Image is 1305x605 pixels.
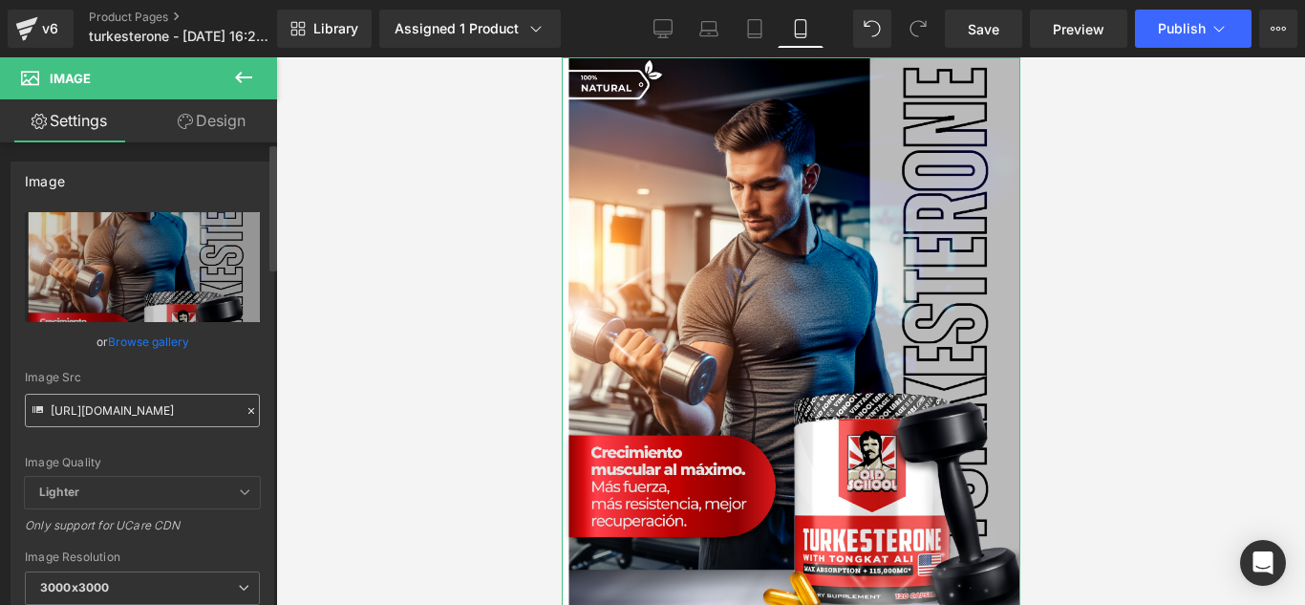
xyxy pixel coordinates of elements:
[395,19,546,38] div: Assigned 1 Product
[899,10,937,48] button: Redo
[25,456,260,469] div: Image Quality
[40,580,109,594] b: 3000x3000
[732,10,778,48] a: Tablet
[89,29,272,44] span: turkesterone - [DATE] 16:24:25
[25,518,260,546] div: Only support for UCare CDN
[1240,540,1286,586] div: Open Intercom Messenger
[1259,10,1297,48] button: More
[25,394,260,427] input: Link
[89,10,309,25] a: Product Pages
[25,332,260,352] div: or
[1053,19,1104,39] span: Preview
[50,71,91,86] span: Image
[968,19,999,39] span: Save
[853,10,891,48] button: Undo
[39,485,79,499] b: Lighter
[686,10,732,48] a: Laptop
[25,371,260,384] div: Image Src
[25,551,260,564] div: Image Resolution
[25,162,65,189] div: Image
[1158,21,1206,36] span: Publish
[38,16,62,41] div: v6
[142,99,281,142] a: Design
[108,325,189,358] a: Browse gallery
[277,10,372,48] a: New Library
[1135,10,1252,48] button: Publish
[778,10,824,48] a: Mobile
[313,20,358,37] span: Library
[8,10,74,48] a: v6
[640,10,686,48] a: Desktop
[1030,10,1127,48] a: Preview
